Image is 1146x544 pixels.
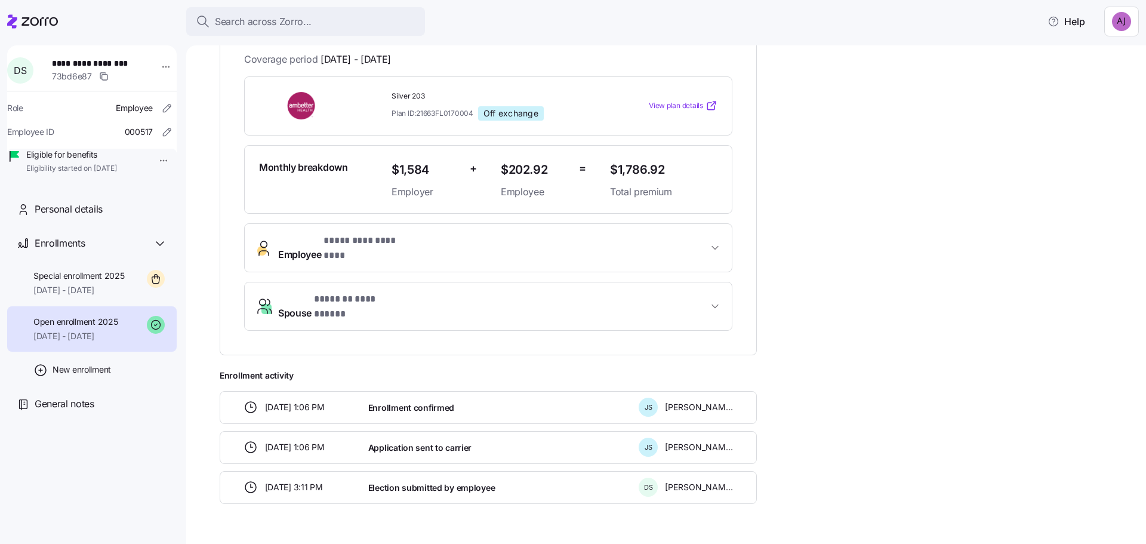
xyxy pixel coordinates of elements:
span: Coverage period [244,52,391,67]
span: General notes [35,397,94,411]
span: = [579,160,586,177]
span: Application sent to carrier [368,442,472,454]
img: 7af5089e3dcb26fcc62da3cb3ec499f9 [1112,12,1131,31]
span: [DATE] 3:11 PM [265,481,323,493]
button: Search across Zorro... [186,7,425,36]
span: Special enrollment 2025 [33,270,125,282]
span: $1,584 [392,160,460,180]
span: Employee [278,233,408,262]
span: Enrollments [35,236,85,251]
span: Help [1048,14,1085,29]
span: J S [645,404,652,411]
span: Role [7,102,23,114]
span: New enrollment [53,364,111,376]
span: Enrollment confirmed [368,402,454,414]
span: J S [645,444,652,451]
span: 73bd6e87 [52,70,92,82]
span: Off exchange [483,108,538,119]
span: 000517 [125,126,153,138]
span: [PERSON_NAME] [665,401,733,413]
span: Election submitted by employee [368,482,495,494]
span: Monthly breakdown [259,160,348,175]
span: D S [644,484,653,491]
span: Employee [501,185,569,199]
span: D S [14,66,26,75]
span: [DATE] 1:06 PM [265,441,325,453]
span: Total premium [610,185,717,199]
span: Eligible for benefits [26,149,117,161]
span: Spouse [278,292,399,321]
span: Silver 203 [392,91,600,102]
span: [DATE] - [DATE] [33,284,125,296]
img: Ambetter [259,92,345,119]
span: Employer [392,185,460,199]
span: Employee [116,102,153,114]
span: Employee ID [7,126,54,138]
span: $1,786.92 [610,160,717,180]
span: View plan details [649,100,703,112]
span: [DATE] 1:06 PM [265,401,325,413]
span: $202.92 [501,160,569,180]
span: [PERSON_NAME] [665,481,733,493]
span: Open enrollment 2025 [33,316,118,328]
a: View plan details [649,100,717,112]
span: + [470,160,477,177]
span: Eligibility started on [DATE] [26,164,117,174]
span: Plan ID: 21663FL0170004 [392,108,473,118]
span: Search across Zorro... [215,14,312,29]
span: Enrollment activity [220,370,757,382]
span: [DATE] - [DATE] [321,52,391,67]
span: [DATE] - [DATE] [33,330,118,342]
span: [PERSON_NAME] [665,441,733,453]
span: Personal details [35,202,103,217]
button: Help [1038,10,1095,33]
